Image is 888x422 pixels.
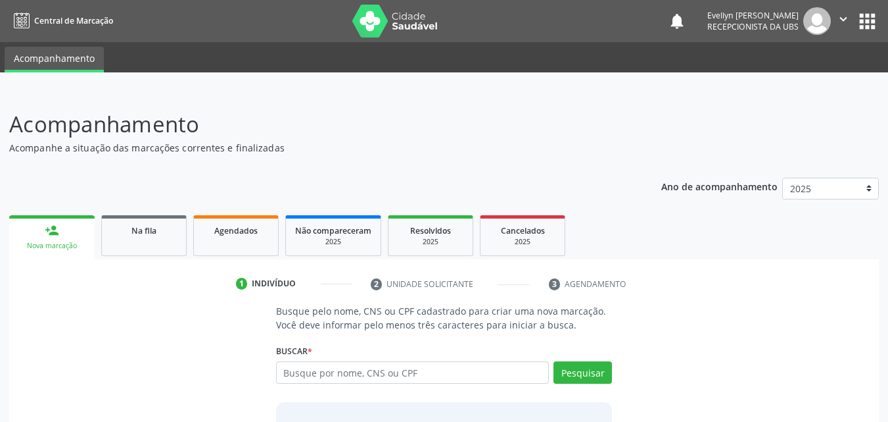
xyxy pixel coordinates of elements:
div: Evellyn [PERSON_NAME] [707,10,799,21]
div: person_add [45,223,59,238]
span: Cancelados [501,225,545,236]
div: Indivíduo [252,278,296,290]
span: Não compareceram [295,225,371,236]
img: img [803,7,831,35]
div: 2025 [398,237,463,247]
span: Agendados [214,225,258,236]
button:  [831,7,856,35]
a: Acompanhamento [5,47,104,72]
span: Recepcionista da UBS [707,21,799,32]
div: 1 [236,278,248,290]
span: Resolvidos [410,225,451,236]
div: 2025 [295,237,371,247]
input: Busque por nome, CNS ou CPF [276,361,549,384]
div: 2025 [490,237,555,247]
button: apps [856,10,879,33]
p: Acompanhe a situação das marcações correntes e finalizadas [9,141,618,155]
p: Ano de acompanhamento [661,178,778,194]
button: notifications [668,12,686,30]
span: Central de Marcação [34,15,113,26]
span: Na fila [131,225,156,236]
p: Busque pelo nome, CNS ou CPF cadastrado para criar uma nova marcação. Você deve informar pelo men... [276,304,613,332]
a: Central de Marcação [9,10,113,32]
div: Nova marcação [18,241,85,251]
label: Buscar [276,341,312,361]
button: Pesquisar [553,361,612,384]
p: Acompanhamento [9,108,618,141]
i:  [836,12,851,26]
